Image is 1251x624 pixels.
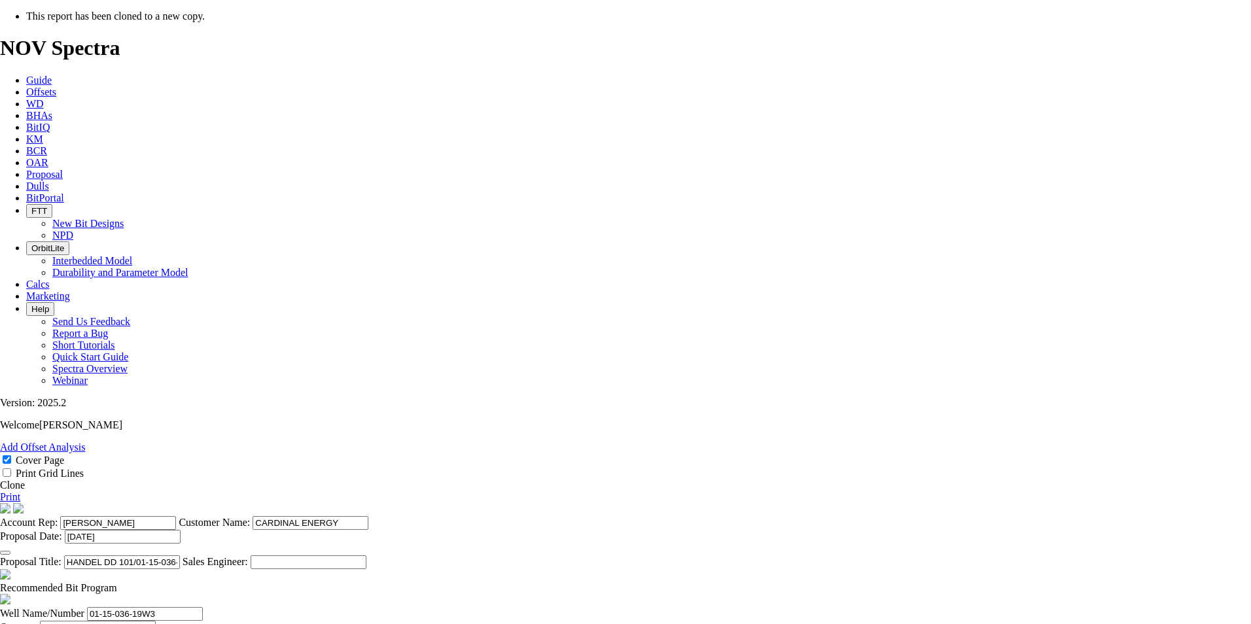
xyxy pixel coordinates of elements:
[26,169,63,180] a: Proposal
[26,145,47,156] a: BCR
[16,455,64,466] label: Cover Page
[39,419,122,430] span: [PERSON_NAME]
[26,110,52,121] a: BHAs
[52,351,128,362] a: Quick Start Guide
[26,86,56,97] a: Offsets
[52,375,88,386] a: Webinar
[31,206,47,216] span: FTT
[183,556,248,567] label: Sales Engineer:
[52,255,132,266] a: Interbedded Model
[26,98,44,109] a: WD
[26,133,43,145] a: KM
[179,517,250,528] label: Customer Name:
[26,290,70,302] a: Marketing
[31,304,49,314] span: Help
[26,10,205,22] span: This report has been cloned to a new copy.
[26,75,52,86] a: Guide
[26,279,50,290] a: Calcs
[26,157,48,168] a: OAR
[26,302,54,316] button: Help
[26,181,49,192] a: Dulls
[26,241,69,255] button: OrbitLite
[52,230,73,241] a: NPD
[52,363,128,374] a: Spectra Overview
[52,218,124,229] a: New Bit Designs
[26,122,50,133] a: BitIQ
[52,339,115,351] a: Short Tutorials
[26,204,52,218] button: FTT
[16,468,84,479] label: Print Grid Lines
[31,243,64,253] span: OrbitLite
[26,192,64,203] a: BitPortal
[52,328,108,339] a: Report a Bug
[52,267,188,278] a: Durability and Parameter Model
[13,503,24,513] img: cover-graphic.e5199e77.png
[52,316,130,327] a: Send Us Feedback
